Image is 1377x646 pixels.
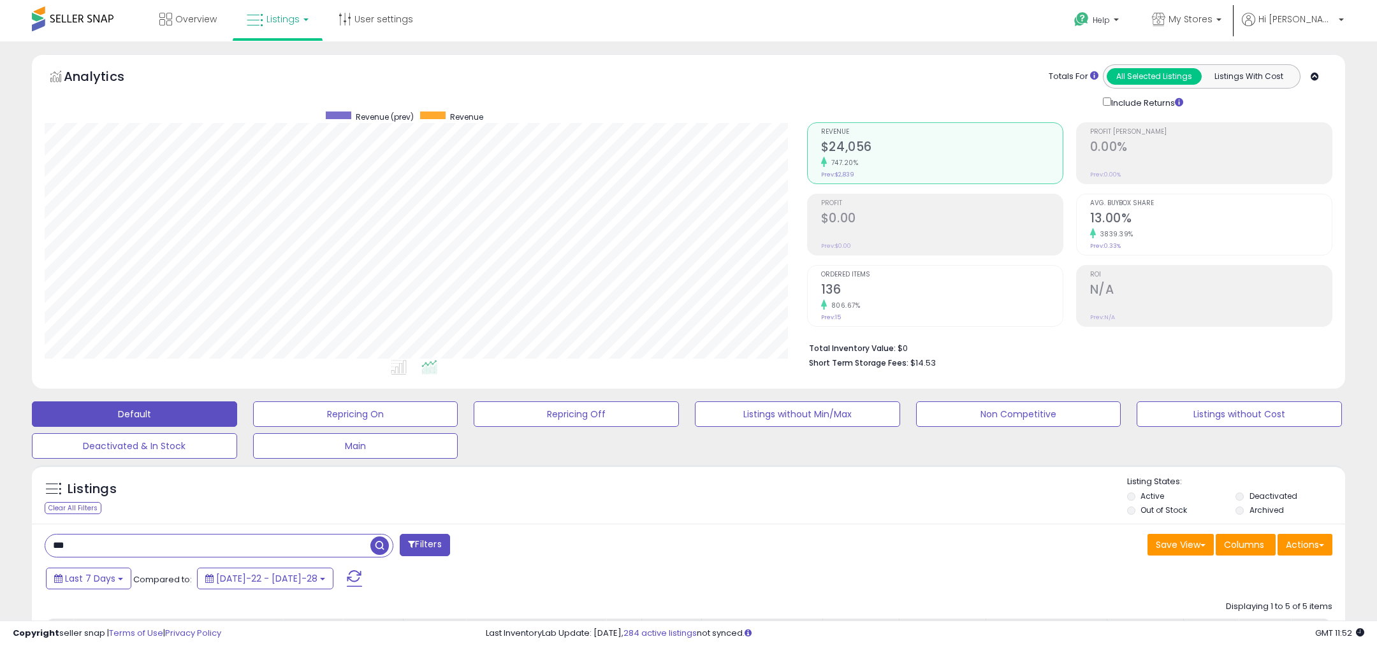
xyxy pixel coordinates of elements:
[64,68,149,89] h5: Analytics
[68,480,117,498] h5: Listings
[827,158,859,168] small: 747.20%
[1127,476,1346,488] p: Listing States:
[109,627,163,639] a: Terms of Use
[916,401,1121,427] button: Non Competitive
[266,13,300,25] span: Listings
[1064,2,1132,41] a: Help
[197,568,333,589] button: [DATE]-22 - [DATE]-28
[356,111,414,122] span: Revenue (prev)
[809,343,896,354] b: Total Inventory Value:
[1278,534,1332,556] button: Actions
[1249,505,1284,515] label: Archived
[65,572,115,585] span: Last 7 Days
[1242,13,1344,41] a: Hi [PERSON_NAME]
[1090,271,1332,278] span: ROI
[13,628,221,640] div: seller snap | |
[1090,140,1332,157] h2: 0.00%
[910,357,936,369] span: $14.53
[1090,200,1332,207] span: Avg. Buybox Share
[821,129,1063,136] span: Revenue
[1090,313,1115,321] small: Prev: N/A
[32,433,237,459] button: Deactivated & In Stock
[133,573,192,585] span: Compared to:
[821,140,1063,157] h2: $24,056
[821,242,851,250] small: Prev: $0.00
[165,627,221,639] a: Privacy Policy
[695,401,900,427] button: Listings without Min/Max
[45,502,101,514] div: Clear All Filters
[1201,68,1296,85] button: Listings With Cost
[46,568,131,589] button: Last 7 Days
[253,433,458,459] button: Main
[821,211,1063,228] h2: $0.00
[1090,242,1121,250] small: Prev: 0.33%
[1249,491,1297,501] label: Deactivated
[1140,505,1187,515] label: Out of Stock
[623,627,697,639] a: 284 active listings
[1224,538,1264,551] span: Columns
[1140,491,1164,501] label: Active
[253,401,458,427] button: Repricing On
[486,628,1364,640] div: Last InventoryLab Update: [DATE], not synced.
[1096,229,1133,239] small: 3839.39%
[400,534,449,556] button: Filters
[809,357,908,368] b: Short Term Storage Fees:
[1315,627,1364,639] span: 2025-08-11 11:52 GMT
[1090,211,1332,228] h2: 13.00%
[1258,13,1335,25] span: Hi [PERSON_NAME]
[1090,171,1121,178] small: Prev: 0.00%
[32,401,237,427] button: Default
[821,200,1063,207] span: Profit
[809,340,1323,355] li: $0
[1093,95,1198,110] div: Include Returns
[13,627,59,639] strong: Copyright
[450,111,483,122] span: Revenue
[1090,282,1332,299] h2: N/A
[1169,13,1213,25] span: My Stores
[1216,534,1276,556] button: Columns
[216,572,317,585] span: [DATE]-22 - [DATE]-28
[1147,534,1214,556] button: Save View
[1049,71,1098,83] div: Totals For
[175,13,217,25] span: Overview
[827,301,861,310] small: 806.67%
[821,313,841,321] small: Prev: 15
[1093,15,1110,25] span: Help
[1226,601,1332,613] div: Displaying 1 to 5 of 5 items
[821,271,1063,278] span: Ordered Items
[474,401,679,427] button: Repricing Off
[1107,68,1202,85] button: All Selected Listings
[1090,129,1332,136] span: Profit [PERSON_NAME]
[821,171,854,178] small: Prev: $2,839
[1137,401,1342,427] button: Listings without Cost
[821,282,1063,299] h2: 136
[1074,11,1089,27] i: Get Help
